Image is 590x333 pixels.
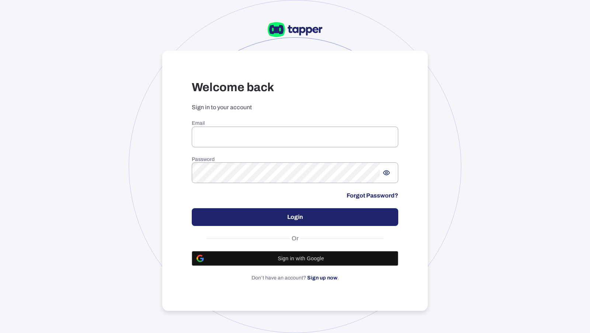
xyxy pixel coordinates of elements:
span: Or [290,235,301,242]
h6: Email [192,120,398,127]
p: Don’t have an account? . [192,275,398,281]
a: Sign up now [307,275,337,281]
a: Forgot Password? [347,192,398,199]
h6: Password [192,156,398,163]
h3: Welcome back [192,80,398,95]
button: Sign in with Google [192,251,398,266]
button: Login [192,208,398,226]
span: Sign in with Google [208,255,393,261]
p: Sign in to your account [192,104,398,111]
button: Show password [380,166,393,179]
